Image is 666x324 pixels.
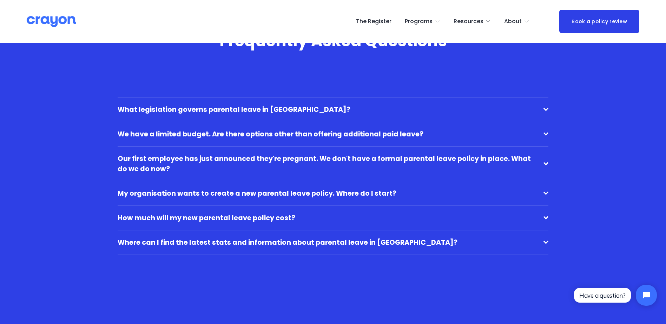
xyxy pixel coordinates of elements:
[504,16,529,27] a: folder dropdown
[118,97,548,122] button: What legislation governs parental leave in [GEOGRAPHIC_DATA]?
[559,10,639,33] a: Book a policy review
[118,147,548,181] button: Our first employee has just announced they're pregnant. We don't have a formal parental leave pol...
[118,230,548,255] button: Where can I find the latest stats and information about parental leave in [GEOGRAPHIC_DATA]?
[454,16,491,27] a: folder dropdown
[118,129,543,139] span: We have a limited budget. Are there options other than offering additional paid leave?
[405,16,440,27] a: folder dropdown
[118,104,543,115] span: What legislation governs parental leave in [GEOGRAPHIC_DATA]?
[504,16,522,27] span: About
[118,122,548,146] button: We have a limited budget. Are there options other than offering additional paid leave?
[568,279,663,312] iframe: Tidio Chat
[118,32,548,50] h2: Frequently Asked Questions
[118,188,543,198] span: My organisation wants to create a new parental leave policy. Where do I start?
[118,154,543,174] span: Our first employee has just announced they're pregnant. We don't have a formal parental leave pol...
[27,15,76,28] img: Crayon
[118,181,548,205] button: My organisation wants to create a new parental leave policy. Where do I start?
[118,237,543,248] span: Where can I find the latest stats and information about parental leave in [GEOGRAPHIC_DATA]?
[405,16,433,27] span: Programs
[118,206,548,230] button: How much will my new parental leave policy cost?
[454,16,483,27] span: Resources
[118,213,543,223] span: How much will my new parental leave policy cost?
[356,16,391,27] a: The Register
